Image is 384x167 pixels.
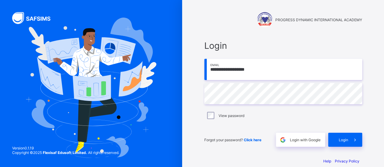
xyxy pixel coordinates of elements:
[339,138,348,142] span: Login
[12,150,119,155] span: Copyright © 2025 All rights reserved.
[43,150,87,155] strong: Flexisaf Edusoft Limited.
[290,138,321,142] span: Login with Google
[323,159,331,163] a: Help
[12,146,119,150] span: Version 0.1.19
[244,138,261,142] a: Click here
[335,159,359,163] a: Privacy Policy
[204,138,261,142] span: Forgot your password?
[279,136,286,143] img: google.396cfc9801f0270233282035f929180a.svg
[275,18,362,22] span: PROGRESS DYNAMIC INTERNATIONAL ACADEMY
[12,12,58,24] img: SAFSIMS Logo
[26,18,157,158] img: Hero Image
[219,113,244,118] label: View password
[204,40,362,51] span: Login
